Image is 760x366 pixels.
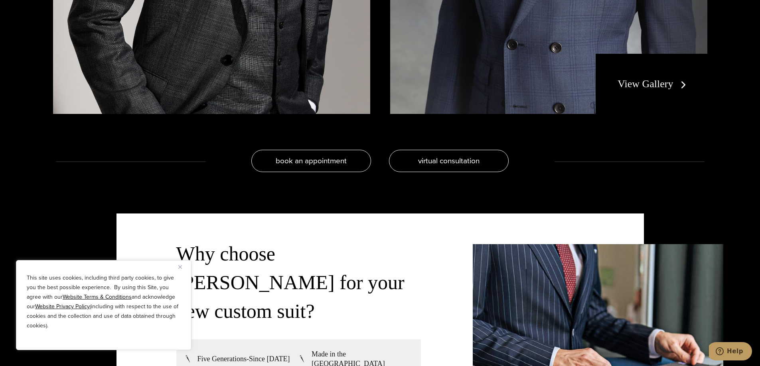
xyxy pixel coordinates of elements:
span: book an appointment [276,155,347,166]
p: This site uses cookies, including third party cookies, to give you the best possible experience. ... [27,273,181,331]
span: Five Generations-Since [DATE] [197,354,290,364]
a: View Gallery [618,78,689,90]
iframe: Opens a widget where you can chat to one of our agents [709,342,752,362]
a: Website Privacy Policy [35,302,90,311]
img: Close [178,265,182,269]
a: virtual consultation [389,150,509,172]
a: book an appointment [251,150,371,172]
h3: Why choose [PERSON_NAME] for your new custom suit? [176,239,421,325]
span: virtual consultation [418,155,480,166]
button: Close [178,262,188,272]
a: Website Terms & Conditions [63,293,132,301]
